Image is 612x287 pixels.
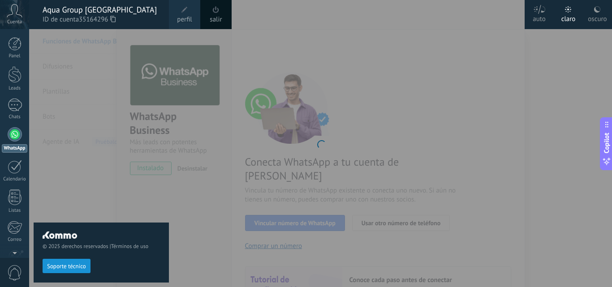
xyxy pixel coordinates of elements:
div: WhatsApp [2,144,27,153]
div: Panel [2,53,28,59]
div: Calendario [2,176,28,182]
div: Listas [2,208,28,214]
span: Cuenta [7,19,22,25]
button: Soporte técnico [43,259,91,273]
a: Soporte técnico [43,262,91,269]
div: Correo [2,237,28,243]
div: auto [533,6,546,29]
div: Aqua Group [GEOGRAPHIC_DATA] [43,5,160,15]
div: oscuro [588,6,607,29]
span: ID de cuenta [43,15,160,25]
a: Términos de uso [111,243,148,250]
a: salir [210,15,222,25]
span: perfil [177,15,192,25]
div: Leads [2,86,28,91]
span: 35164296 [79,15,116,25]
span: Soporte técnico [47,263,86,270]
span: © 2025 derechos reservados | [43,243,160,250]
div: Chats [2,114,28,120]
div: claro [561,6,576,29]
span: Copilot [602,133,611,153]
